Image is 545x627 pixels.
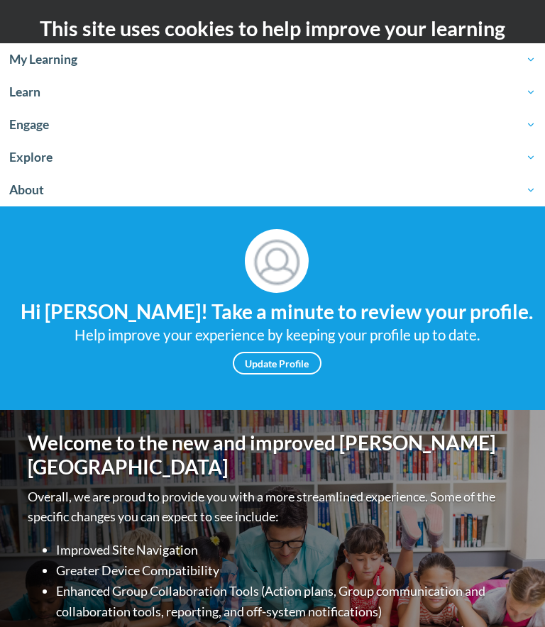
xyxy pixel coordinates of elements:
li: Improved Site Navigation [56,540,517,560]
li: Greater Device Compatibility [56,560,517,581]
p: Overall, we are proud to provide you with a more streamlined experience. Some of the specific cha... [28,487,517,528]
h4: Hi [PERSON_NAME]! Take a minute to review your profile. [11,300,543,324]
h1: Welcome to the new and improved [PERSON_NAME][GEOGRAPHIC_DATA] [28,431,517,479]
img: Profile Image [245,229,309,293]
a: Update Profile [233,352,321,374]
span: Learn [9,84,536,101]
h2: This site uses cookies to help improve your learning experience. [11,14,534,72]
li: Enhanced Group Collaboration Tools (Action plans, Group communication and collaboration tools, re... [56,581,517,622]
iframe: Botón para iniciar la ventana de mensajería [488,570,534,616]
span: About [9,182,536,199]
div: Help improve your experience by keeping your profile up to date. [11,323,543,347]
span: Engage [9,116,536,133]
span: Explore [9,149,536,166]
div: Main menu [499,150,534,194]
span: My Learning [9,51,536,68]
